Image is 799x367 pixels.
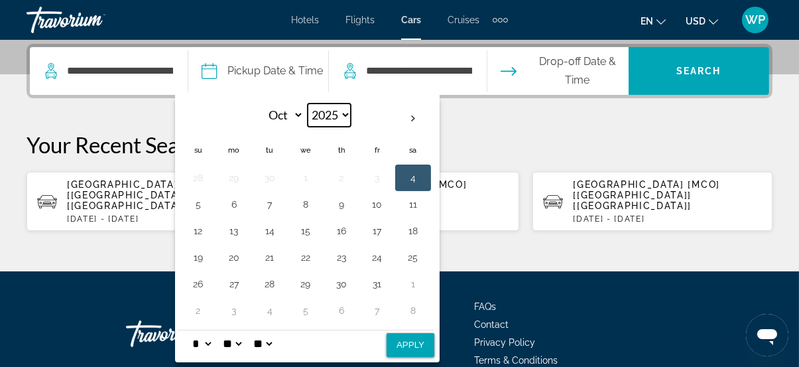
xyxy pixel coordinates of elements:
span: [GEOGRAPHIC_DATA] [MCO] [[GEOGRAPHIC_DATA]] [[GEOGRAPHIC_DATA]] [573,179,720,211]
div: Search widget [30,47,769,95]
a: Privacy Policy [474,337,535,348]
select: Select hour [190,330,214,357]
select: Select minute [220,330,244,357]
table: Left calendar grid [180,104,431,324]
button: User Menu [738,6,772,34]
span: Search [676,66,721,76]
button: Day 30 [259,169,280,187]
iframe: Button to launch messaging window [746,314,788,356]
input: Search pickup location [66,61,174,81]
button: Day 21 [259,248,280,267]
button: Day 20 [223,248,245,267]
button: Open drop-off date and time picker [501,47,628,95]
span: USD [686,16,706,27]
button: Day 28 [259,275,280,293]
button: Day 7 [367,301,388,320]
span: en [641,16,653,27]
a: Cars [401,15,421,25]
button: Day 6 [331,301,352,320]
button: Day 12 [188,222,209,240]
button: Day 3 [223,301,245,320]
button: Day 11 [402,195,424,214]
button: Day 4 [259,301,280,320]
a: Hotels [291,15,319,25]
span: [GEOGRAPHIC_DATA] [MCO] [[GEOGRAPHIC_DATA]] [[GEOGRAPHIC_DATA]] [67,179,214,211]
button: Day 16 [331,222,352,240]
button: Day 27 [223,275,245,293]
button: Day 30 [331,275,352,293]
input: Search dropoff location [365,61,473,81]
p: [DATE] - [DATE] [67,214,256,224]
button: Day 24 [367,248,388,267]
button: Day 6 [223,195,245,214]
select: Select AM/PM [251,330,275,357]
button: Change currency [686,11,718,31]
button: Next month [395,104,431,134]
button: Day 2 [188,301,209,320]
select: Select year [308,104,351,127]
a: Contact [474,319,509,330]
button: Day 1 [402,275,424,293]
button: Day 8 [295,195,316,214]
button: Day 8 [402,301,424,320]
button: Day 4 [402,169,424,187]
span: WP [745,13,765,27]
button: Day 31 [367,275,388,293]
a: Flights [345,15,375,25]
button: Day 2 [331,169,352,187]
button: Day 19 [188,248,209,267]
button: Day 10 [367,195,388,214]
a: Go Home [126,314,259,354]
button: Day 15 [295,222,316,240]
p: [DATE] - [DATE] [573,214,762,224]
button: [GEOGRAPHIC_DATA] [MCO] [[GEOGRAPHIC_DATA]] [[GEOGRAPHIC_DATA]][DATE] - [DATE] [532,171,772,232]
button: Day 29 [295,275,316,293]
select: Select month [261,104,304,127]
p: Your Recent Searches [27,131,772,158]
a: FAQs [474,301,496,312]
button: Day 28 [188,169,209,187]
button: Apply [387,333,434,357]
button: Day 3 [367,169,388,187]
button: Day 25 [402,248,424,267]
button: Day 29 [223,169,245,187]
a: Terms & Conditions [474,355,558,366]
a: Travorium [27,3,159,37]
button: Day 14 [259,222,280,240]
button: Day 26 [188,275,209,293]
button: Change language [641,11,666,31]
button: [GEOGRAPHIC_DATA] [MCO] [[GEOGRAPHIC_DATA]] [[GEOGRAPHIC_DATA]][DATE] - [DATE] [27,171,267,232]
button: Day 17 [367,222,388,240]
button: Day 1 [295,169,316,187]
button: Day 5 [295,301,316,320]
button: Day 18 [402,222,424,240]
button: Day 23 [331,248,352,267]
button: Day 13 [223,222,245,240]
button: Pickup date [202,47,323,95]
span: Drop-off Date & Time [526,52,628,90]
button: Day 7 [259,195,280,214]
a: Cruises [448,15,479,25]
button: Search [629,47,769,95]
button: Day 5 [188,195,209,214]
button: Extra navigation items [493,9,508,31]
button: Day 22 [295,248,316,267]
button: Day 9 [331,195,352,214]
